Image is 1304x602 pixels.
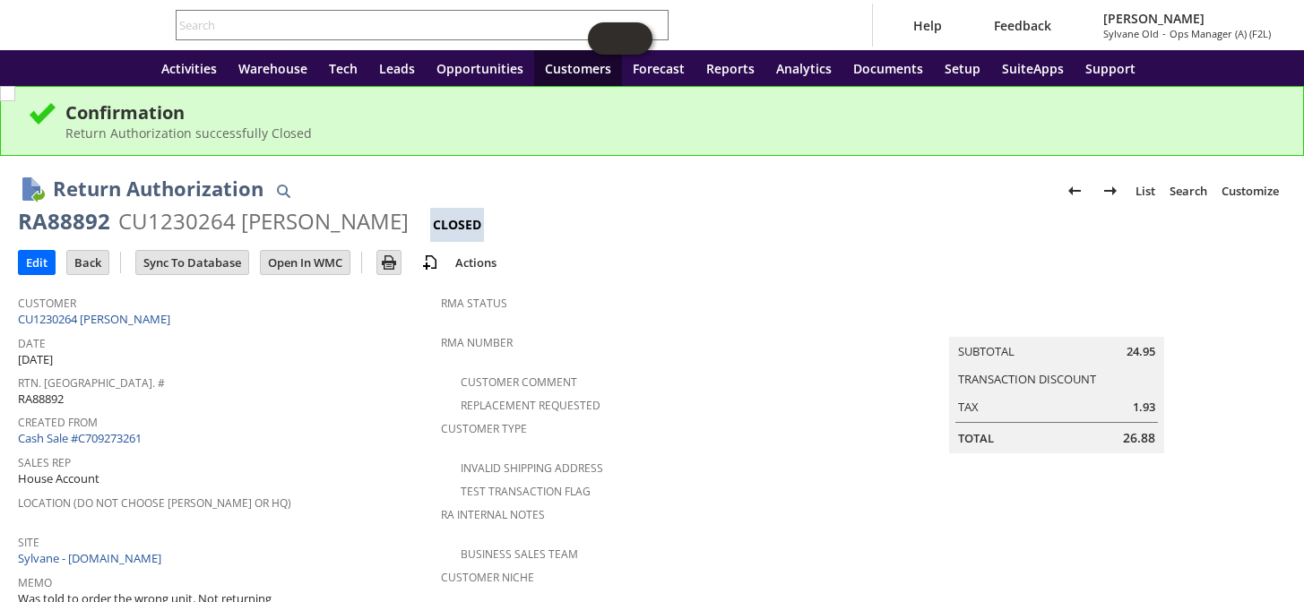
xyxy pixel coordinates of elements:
a: Created From [18,415,98,430]
a: Tech [318,50,368,86]
input: Edit [19,251,55,274]
a: Activities [151,50,228,86]
span: 24.95 [1127,343,1155,360]
span: [PERSON_NAME] [1103,10,1205,27]
span: 26.88 [1123,429,1155,447]
div: Confirmation [65,100,1276,125]
a: RMA Status [441,296,507,311]
a: Forecast [622,50,695,86]
input: Print [377,251,401,274]
a: Rtn. [GEOGRAPHIC_DATA]. # [18,375,165,391]
input: Back [67,251,108,274]
span: RA88892 [18,391,64,408]
label: Feedback [994,17,1051,34]
a: Cash Sale #C709273261 [18,430,142,446]
a: Business Sales Team [461,546,578,562]
span: [DATE] [18,351,53,368]
span: Forecast [633,60,685,77]
a: Replacement Requested [461,398,600,413]
img: Print [378,252,400,273]
a: Actions [448,254,504,271]
span: Analytics [776,60,832,77]
a: Warehouse [228,50,318,86]
a: Customer Type [441,421,527,436]
span: Opportunities [436,60,523,77]
a: Home [108,50,151,86]
input: Sync To Database [136,251,248,274]
img: Next [1100,180,1121,202]
span: Oracle Guided Learning Widget. To move around, please hold and drag [620,22,652,55]
a: CU1230264 [PERSON_NAME] [18,311,175,327]
a: Reports [695,50,765,86]
span: Ops Manager (A) (F2L) [1170,27,1271,40]
svg: Shortcuts [75,57,97,79]
span: Reports [706,60,755,77]
a: Customize [1214,176,1286,205]
h1: Return Authorization [53,174,263,203]
div: Return Authorization successfully Closed [65,125,1276,142]
a: Leads [368,50,426,86]
a: Location (Do Not Choose [PERSON_NAME] or HQ) [18,495,291,511]
span: Documents [853,60,923,77]
div: CU1230264 [PERSON_NAME] [118,207,409,236]
a: Test Transaction Flag [461,484,591,499]
a: Documents [842,50,934,86]
caption: Summary [949,308,1164,337]
div: Shortcuts [65,50,108,86]
img: Previous [1064,180,1085,202]
span: - [1162,27,1166,40]
a: RA Internal Notes [441,507,545,522]
svg: Recent Records [32,57,54,79]
a: Transaction Discount [958,371,1096,387]
a: Site [18,535,39,550]
a: Recent Records [22,50,65,86]
span: Warehouse [238,60,307,77]
img: Quick Find [272,180,294,202]
a: List [1128,176,1162,205]
a: Date [18,336,46,351]
a: Setup [934,50,991,86]
a: Subtotal [958,343,1015,359]
iframe: Click here to launch Oracle Guided Learning Help Panel [588,22,652,55]
a: Memo [18,575,52,590]
span: House Account [18,470,99,487]
input: Open In WMC [261,251,350,274]
span: Sylvane Old [1103,27,1159,40]
a: Sales Rep [18,455,71,470]
a: Search [1162,176,1214,205]
a: Customer Niche [441,570,534,585]
a: Customer [18,296,76,311]
div: RA88892 [18,207,110,236]
span: 1.93 [1133,399,1155,416]
span: SuiteApps [1002,60,1064,77]
a: RMA Number [441,335,513,350]
a: Customer Comment [461,374,577,390]
a: Sylvane - [DOMAIN_NAME] [18,550,166,566]
input: Search [177,14,643,36]
a: Analytics [765,50,842,86]
a: Customers [534,50,622,86]
a: SuiteApps [991,50,1075,86]
span: Leads [379,60,415,77]
img: add-record.svg [419,252,441,273]
a: Total [958,430,994,446]
label: Help [913,17,942,34]
span: Tech [329,60,358,77]
svg: Home [118,57,140,79]
span: Activities [161,60,217,77]
span: Setup [945,60,980,77]
a: Invalid Shipping Address [461,460,603,476]
div: Closed [430,208,484,242]
a: Tax [958,399,979,415]
span: Support [1085,60,1136,77]
a: Support [1075,50,1146,86]
a: Opportunities [426,50,534,86]
svg: Search [643,14,665,36]
span: Customers [545,60,611,77]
